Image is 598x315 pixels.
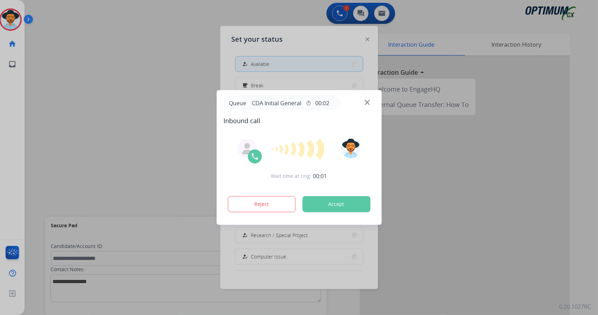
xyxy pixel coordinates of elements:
[228,196,296,212] button: Reject
[305,100,311,106] mat-icon: timer
[365,100,370,105] img: close-button
[559,302,591,311] p: 0.20.1027RC
[313,172,327,180] span: 00:01
[249,99,304,107] span: CDA Initial General
[302,196,370,212] button: Accept
[241,143,253,154] img: agent-avatar
[271,173,312,180] span: Wait time at ring:
[224,116,374,126] span: Inbound call
[341,139,361,158] img: avatar
[250,152,259,161] img: call-icon
[226,99,249,107] p: Queue
[315,99,329,107] span: 00:02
